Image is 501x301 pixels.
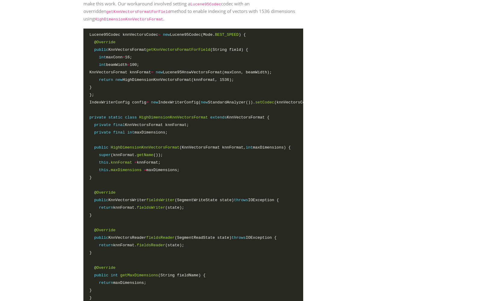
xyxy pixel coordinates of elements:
[232,235,246,240] span: throws
[156,70,163,75] span: new
[89,242,184,248] span: knnFormat. (state);
[94,130,111,135] span: private
[116,78,123,82] span: new
[201,100,208,105] span: new
[146,198,175,202] span: fieldsWriter
[113,123,125,127] span: final
[215,32,239,37] span: BEST_SPEED
[94,235,108,240] span: public
[99,168,108,172] span: this
[89,32,246,38] span: Lucene95Codec knnVectorsCodec Lucene95Codec(Mode. ) {
[89,280,146,286] span: maxDimensions;
[89,62,139,68] span: beamWidth 100;
[99,205,113,210] span: return
[89,129,168,136] span: maxDimensions;
[123,55,125,60] span: =
[89,204,184,211] span: knnFormat. (state);
[111,145,179,150] span: HighDimensionKnnVectorsFormat
[106,10,170,14] code: getKnnVectorsFormatForField
[89,152,163,158] span: (knnFormat. ());
[210,115,227,120] span: extends
[137,153,153,157] span: getName
[89,77,234,83] span: HighDimensionKnnVectorsFormat(knnFormat, 1536);
[89,197,279,203] span: KnnVectorsWriter (SegmentWriteState state) IOException {
[89,272,206,278] span: (String fieldName) {
[99,78,113,82] span: return
[95,17,163,22] code: HighDimensionKnnVectorsFormat
[89,114,269,121] span: KnnVectorsFormat {
[139,115,208,120] span: HighDimensionKnnVectorsFormat
[151,100,158,105] span: new
[99,55,106,60] span: int
[89,167,179,173] span: . maxDimensions;
[99,281,113,285] span: return
[234,198,248,202] span: throws
[99,63,106,67] span: int
[89,144,291,151] span: (KnnVectorsFormat knnFormat, maxDimensions) {
[146,100,149,105] span: =
[89,122,189,128] span: KnnVectorsFormat knnFormat;
[146,235,175,240] span: fieldsReader
[89,287,92,293] span: }
[158,32,160,37] span: =
[94,40,116,45] span: @Override
[94,190,116,195] span: @Override
[89,159,160,166] span: . knnFormat;
[89,84,92,91] span: }
[94,198,108,202] span: public
[246,145,253,150] span: int
[125,115,137,120] span: class
[94,228,116,232] span: @Override
[99,160,108,165] span: this
[137,205,165,210] span: fieldsWriter
[111,168,142,172] span: maxDimensions
[108,115,123,120] span: static
[151,70,154,75] span: =
[89,174,92,181] span: }
[89,54,132,60] span: maxConn 16;
[89,92,94,98] span: };
[111,160,132,165] span: knnFormat
[113,130,125,135] span: final
[89,250,92,256] span: }
[94,266,116,270] span: @Override
[127,130,135,135] span: int
[89,235,277,241] span: KnnVectorsReader (SegmentReadState state) IOException {
[94,145,108,150] span: public
[163,32,170,37] span: new
[111,273,118,278] span: int
[89,212,92,218] span: }
[190,2,221,7] code: Lucene95Codec
[89,115,106,120] span: private
[255,100,274,105] span: setCodec
[89,47,248,53] span: KnnVectorsFormat (String field) {
[99,243,113,247] span: return
[89,295,92,301] span: }
[127,63,130,67] span: =
[94,123,111,127] span: private
[135,160,137,165] span: =
[94,48,108,52] span: public
[89,69,272,75] span: KnnVectorsFormat knnFormat Lucene95HnswVectorsFormat(maxConn, beamWidth);
[94,273,108,278] span: public
[146,48,210,52] span: getKnnVectorsFormatForField
[120,273,158,278] span: getMaxDimensions
[99,153,110,157] span: super
[137,243,165,247] span: fieldsReader
[89,99,317,106] span: IndexWriterConfig config IndexWriterConfig( StandardAnalyzer()). (knnVectorsCodec);
[144,168,146,172] span: =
